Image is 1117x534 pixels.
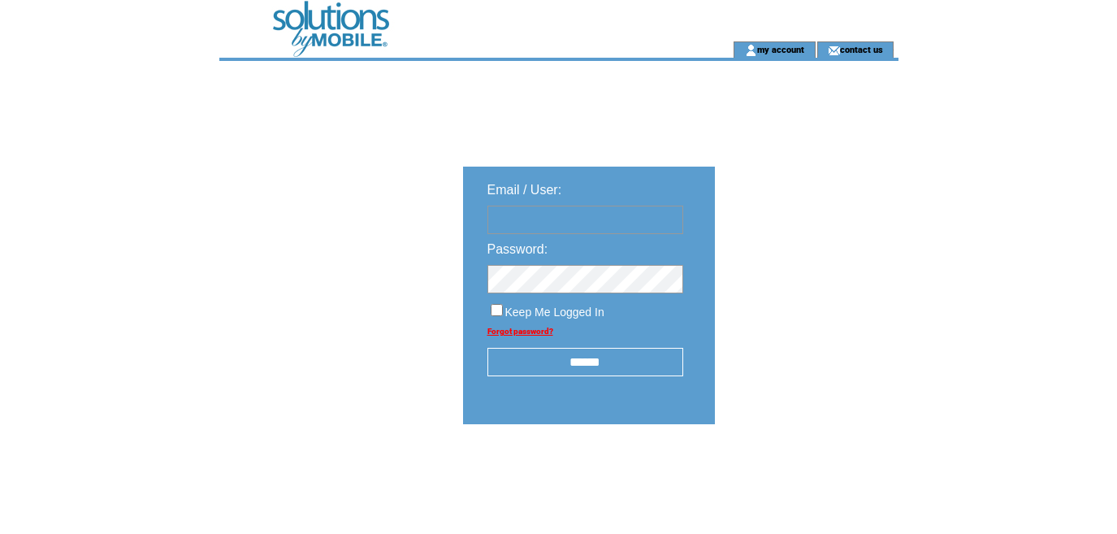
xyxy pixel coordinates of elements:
a: contact us [840,44,883,54]
span: Keep Me Logged In [505,306,604,319]
img: account_icon.gif [745,44,757,57]
img: transparent.png [762,465,843,485]
span: Email / User: [487,183,562,197]
a: my account [757,44,804,54]
img: contact_us_icon.gif [828,44,840,57]
a: Forgot password? [487,327,553,336]
span: Password: [487,242,548,256]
